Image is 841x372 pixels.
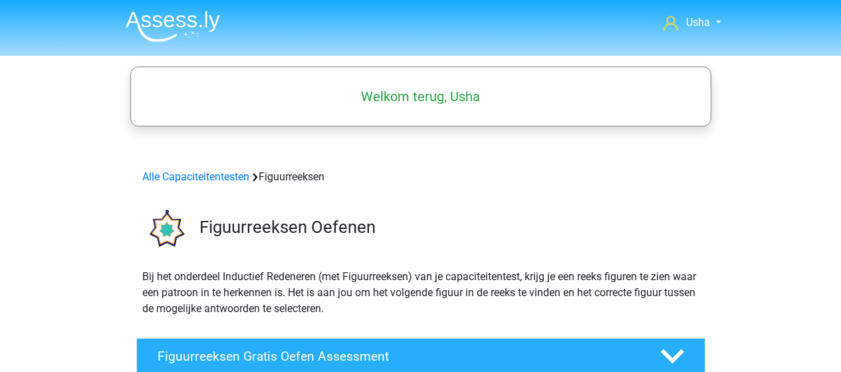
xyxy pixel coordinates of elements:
[199,217,695,238] h3: Figuurreeksen Oefenen
[158,349,639,364] h4: Figuurreeksen Gratis Oefen Assessment
[137,201,193,258] img: figuurreeksen
[142,170,249,183] a: Alle Capaciteitentesten
[658,15,726,31] a: Usha
[142,269,699,317] p: Bij het onderdeel Inductief Redeneren (met Figuurreeksen) van je capaciteitentest, krijg je een r...
[686,16,710,29] span: Usha
[137,89,705,104] h5: Welkom terug, Usha
[137,169,705,185] div: Figuurreeksen
[126,11,220,42] img: Assessly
